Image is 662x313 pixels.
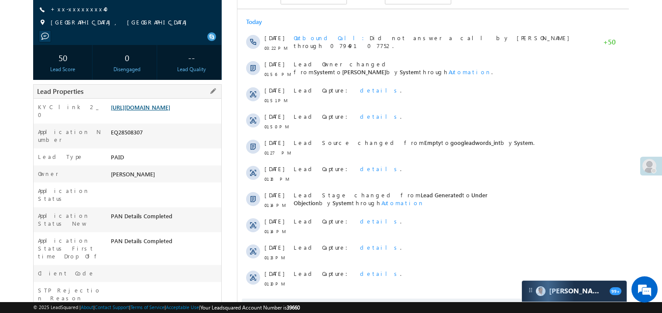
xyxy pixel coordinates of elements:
span: +50 [366,54,378,65]
a: Contact Support [95,304,129,310]
div: PAID [109,153,221,165]
div: Minimize live chat window [143,4,164,25]
a: [URL][DOMAIN_NAME] [111,103,170,111]
span: [PERSON_NAME] [111,170,155,178]
span: Lead Owner changed from to by through . [56,76,255,92]
span: System [277,155,296,162]
div: Chat with us now [45,46,147,57]
span: Under Objection [56,207,250,223]
label: Application Status First time Drop Off [38,237,102,260]
span: System [76,84,96,92]
div: Sales Activity,Email Bounced,Email Link Clicked,Email Marked Spam,Email Opened & 79 more.. [44,7,109,20]
div: 50 [35,49,90,65]
span: [DATE] [27,286,47,294]
span: 01:14 PM [27,217,53,225]
div: 84 Selected [46,10,71,17]
span: details [123,260,163,267]
span: [PERSON_NAME] [105,84,149,92]
span: System [95,215,114,223]
em: Start Chat [119,245,158,257]
span: Outbound Call [56,50,132,58]
label: Application Status [38,187,102,203]
img: carter-drag [527,287,534,294]
span: Lead Generated [183,207,225,215]
label: Application Number [38,128,102,144]
span: [DATE] [27,234,47,241]
label: Client Code [38,269,95,277]
label: Owner [38,170,58,178]
a: About [81,304,93,310]
span: details [123,234,163,241]
div: Disengaged [99,65,154,73]
a: +xx-xxxxxxxx40 [51,5,113,13]
div: PAN Details Completed [109,212,221,224]
span: Lead Stage changed from to by through [56,207,250,223]
span: [DATE] [27,155,47,163]
div: carter-dragCarter[PERSON_NAME]99+ [521,280,627,302]
span: [DATE] [27,207,47,215]
a: Terms of Service [130,304,165,310]
div: All Time [150,10,168,17]
span: details [123,129,163,136]
div: . [56,260,343,268]
span: 39660 [287,304,300,311]
span: details [123,286,163,293]
span: [DATE] [27,103,47,110]
div: -- [164,49,219,65]
span: [DATE] [27,181,47,189]
div: . [56,286,343,294]
div: Today [9,34,37,42]
span: Lead Capture: [56,103,116,110]
span: 99+ [610,287,621,295]
span: [DATE] [27,129,47,137]
span: © 2025 LeadSquared | | | | | [33,303,300,312]
span: Activity Type [9,7,39,20]
span: Automation [144,215,187,223]
a: Acceptable Use [166,304,199,310]
span: System [162,84,182,92]
div: Lead Quality [164,65,219,73]
div: PAN Details Completed [109,237,221,249]
div: . [56,129,343,137]
span: Lead Capture: [56,260,116,267]
span: Lead Properties [37,87,83,96]
span: [DATE] [27,76,47,84]
span: [DATE] [27,260,47,268]
span: 01:14 PM [27,244,53,251]
label: Lead Type [38,153,83,161]
span: [GEOGRAPHIC_DATA], [GEOGRAPHIC_DATA] [51,18,191,27]
span: 01:51 PM [27,113,53,120]
textarea: Type your message and hit 'Enter' [11,81,159,238]
div: 0 [99,49,154,65]
span: Automation [211,84,254,92]
span: Did not answer a call by [PERSON_NAME] through 07949107752. [56,50,336,65]
span: [DATE] [27,50,47,58]
span: 03:22 PM [27,60,53,68]
span: 01:50 PM [27,139,53,147]
label: STP Rejection Reason [38,286,102,302]
label: KYC link 2_0 [38,103,102,119]
div: . [56,103,343,110]
span: details [123,181,163,189]
span: Empty [187,155,204,162]
img: d_60004797649_company_0_60004797649 [15,46,37,57]
span: googleadwords_int [213,155,263,162]
span: 01:10 PM [27,296,53,304]
div: . [56,234,343,241]
span: 01:18 PM [27,191,53,199]
span: Lead Capture: [56,129,116,136]
span: Lead Capture: [56,286,116,293]
div: . [56,181,343,189]
span: Lead Capture: [56,234,116,241]
span: Lead Source changed from to by . [56,155,297,162]
span: 01:27 PM [27,165,53,173]
span: Your Leadsquared Account Number is [200,304,300,311]
span: Time [131,7,143,20]
div: Lead Score [35,65,90,73]
label: Application Status New [38,212,102,227]
span: 01:13 PM [27,270,53,278]
div: EQ28508307 [109,128,221,140]
span: Lead Capture: [56,181,116,189]
span: 01:56 PM [27,86,53,94]
span: details [123,103,163,110]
